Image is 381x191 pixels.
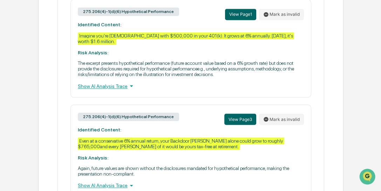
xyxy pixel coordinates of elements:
a: 🗄️Attestations [48,85,90,98]
span: Data Lookup [14,101,44,108]
p: Again, future values are shown without the disclosures mandated for hypothetical performance, mak... [78,165,304,177]
button: Mark as invalid [259,9,304,20]
a: Powered byPylon [49,118,85,124]
div: 🔎 [7,102,13,108]
span: Preclearance [14,88,45,95]
span: Pylon [70,118,85,124]
a: 🔎Data Lookup [4,98,47,111]
div: 275.206(4)-1(d)(6) Hypothetical Performance [78,112,179,121]
strong: Risk Analysis: [78,50,108,55]
button: View Page3 [224,114,256,125]
div: 🗄️ [51,89,56,94]
div: Show AI Analysis Trace [78,182,304,189]
button: Start new chat [119,55,128,64]
strong: Identified Content: [78,127,121,132]
img: 1746055101610-c473b297-6a78-478c-a979-82029cc54cd1 [7,53,20,66]
strong: Identified Content: [78,22,121,27]
p: How can we help? [7,14,128,26]
p: The excerpt presents hypothetical performance (future account value based on a 6% growth rate) bu... [78,60,304,77]
button: View Page1 [225,9,256,20]
div: We're available if you need us! [24,60,89,66]
div: Imagine you're [DEMOGRAPHIC_DATA] with $500,000 in your 401(k). It grows at 6% annually. [DATE], ... [78,32,294,45]
input: Clear [18,32,116,39]
div: Show AI Analysis Trace [78,82,304,90]
span: Attestations [58,88,87,95]
div: 275.206(4)-1(d)(6) Hypothetical Performance [78,7,179,16]
iframe: Open customer support [359,168,377,187]
button: Mark as invalid [259,114,304,125]
div: Start new chat [24,53,115,60]
a: 🖐️Preclearance [4,85,48,98]
strong: Risk Analysis: [78,155,108,161]
div: 🖐️ [7,89,13,94]
div: Even at a conservative 6% annual return, your Backdoor [PERSON_NAME] alone could grow to roughly ... [78,137,284,150]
